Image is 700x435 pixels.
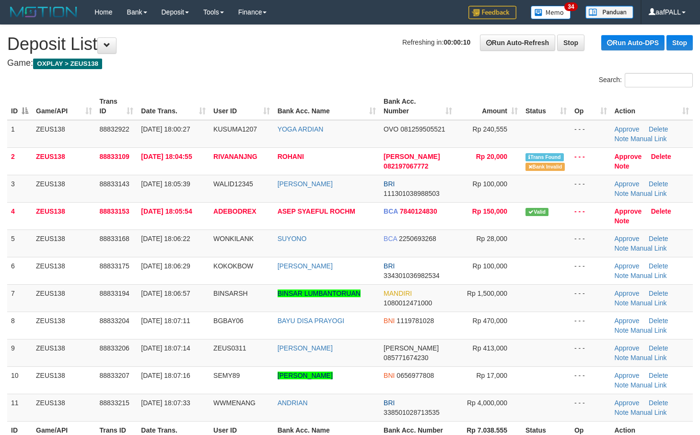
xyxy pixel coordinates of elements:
[615,299,629,307] a: Note
[100,317,129,325] span: 88833204
[7,284,32,312] td: 7
[384,354,428,362] span: Copy 085771674230 to clipboard
[473,317,507,325] span: Rp 470,000
[615,262,640,270] a: Approve
[473,262,507,270] span: Rp 100,000
[141,317,190,325] span: [DATE] 18:07:11
[571,93,611,120] th: Op: activate to sort column ascending
[564,2,577,11] span: 34
[100,290,129,297] span: 88833194
[615,180,640,188] a: Approve
[649,290,668,297] a: Delete
[100,344,129,352] span: 88833206
[625,73,693,87] input: Search:
[213,207,256,215] span: ADEBODREX
[400,125,445,133] span: Copy 081259505521 to clipboard
[213,125,257,133] span: KUSUMA1207
[651,153,671,160] a: Delete
[615,354,629,362] a: Note
[32,93,96,120] th: Game/API: activate to sort column ascending
[141,235,190,242] span: [DATE] 18:06:22
[522,93,571,120] th: Status: activate to sort column ascending
[571,284,611,312] td: - - -
[100,262,129,270] span: 88833175
[278,125,324,133] a: YOGA ARDIAN
[384,344,439,352] span: [PERSON_NAME]
[7,339,32,366] td: 9
[571,257,611,284] td: - - -
[571,147,611,175] td: - - -
[384,153,440,160] span: [PERSON_NAME]
[571,175,611,202] td: - - -
[141,153,192,160] span: [DATE] 18:04:55
[615,372,640,379] a: Approve
[100,207,129,215] span: 88833153
[615,135,629,143] a: Note
[100,180,129,188] span: 88833143
[141,180,190,188] span: [DATE] 18:05:39
[141,344,190,352] span: [DATE] 18:07:14
[32,339,96,366] td: ZEUS138
[649,317,668,325] a: Delete
[33,59,102,69] span: OXPLAY > ZEUS138
[278,262,333,270] a: [PERSON_NAME]
[615,162,630,170] a: Note
[384,190,440,197] span: Copy 111301038988503 to clipboard
[630,135,667,143] a: Manual Link
[649,399,668,407] a: Delete
[467,399,507,407] span: Rp 4,000,000
[557,35,584,51] a: Stop
[7,175,32,202] td: 3
[400,207,437,215] span: Copy 7840124830 to clipboard
[213,372,240,379] span: SEMY89
[571,230,611,257] td: - - -
[649,372,668,379] a: Delete
[7,366,32,394] td: 10
[615,217,630,225] a: Note
[615,244,629,252] a: Note
[476,372,507,379] span: Rp 17,000
[615,235,640,242] a: Approve
[7,257,32,284] td: 6
[476,153,507,160] span: Rp 20,000
[278,344,333,352] a: [PERSON_NAME]
[278,317,345,325] a: BAYU DISA PRAYOGI
[96,93,138,120] th: Trans ID: activate to sort column ascending
[649,180,668,188] a: Delete
[384,299,432,307] span: Copy 1080012471000 to clipboard
[384,317,395,325] span: BNI
[32,257,96,284] td: ZEUS138
[278,180,333,188] a: [PERSON_NAME]
[615,317,640,325] a: Approve
[630,190,667,197] a: Manual Link
[615,326,629,334] a: Note
[473,125,507,133] span: Rp 240,555
[141,290,190,297] span: [DATE] 18:06:57
[384,272,440,279] span: Copy 334301036982534 to clipboard
[213,399,256,407] span: WWMENANG
[32,366,96,394] td: ZEUS138
[384,409,440,416] span: Copy 338501028713535 to clipboard
[278,153,304,160] a: ROHANI
[615,399,640,407] a: Approve
[402,38,470,46] span: Refreshing in:
[141,125,190,133] span: [DATE] 18:00:27
[472,207,507,215] span: Rp 150,000
[141,399,190,407] span: [DATE] 18:07:33
[615,190,629,197] a: Note
[137,93,210,120] th: Date Trans.: activate to sort column ascending
[571,339,611,366] td: - - -
[7,35,693,54] h1: Deposit List
[630,409,667,416] a: Manual Link
[571,366,611,394] td: - - -
[630,381,667,389] a: Manual Link
[666,35,693,50] a: Stop
[7,202,32,230] td: 4
[7,5,80,19] img: MOTION_logo.png
[615,153,642,160] a: Approve
[476,235,507,242] span: Rp 28,000
[32,230,96,257] td: ZEUS138
[525,163,565,171] span: Bank is not match
[615,272,629,279] a: Note
[649,235,668,242] a: Delete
